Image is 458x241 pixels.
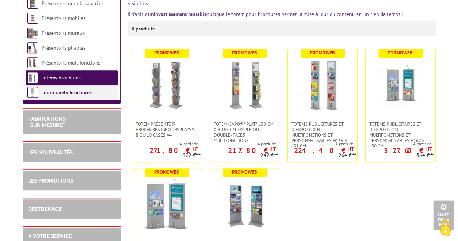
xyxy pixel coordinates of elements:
[433,216,458,241] button: Cookies (fenêtre modale)
[429,151,434,156] sup: HT
[214,121,276,143] span: Totem-Expo® " plat " L 30 cm x H 165 cm simple ou double-faces multifonctions
[132,121,202,138] a: Totem Présentoir brochures Info-Displays® 8 ou 10 cases A4
[193,146,198,152] sup: HT
[210,121,280,143] a: Totem-Expo® " plat " L 30 cm x H 165 cm simple ou double-faces multifonctions
[27,42,38,53] img: Présentoirs pliables
[42,74,81,81] a: Totems brochures
[297,60,348,111] img: Totems publicitaires et d'exposition, multifonctions et personnalisables H165 X L31 CM
[232,50,257,56] b: Promoweb
[28,149,73,156] a: LES NOUVEAUTÉS
[426,146,432,152] sup: HT
[348,146,354,152] sup: HT
[369,121,432,149] span: Totems publicitaires et d'exposition, multifonctions et personnalisables H167 X L50 CM
[28,177,73,184] a: LES PROMOTIONS
[142,179,192,230] img: Totems publicitaires et d'exposition, multifonctions et personnalisables H187 X L65 CM
[27,57,38,68] img: Présentoirs multifonctions
[274,151,278,156] sup: HT
[232,169,257,175] b: Promoweb
[219,179,270,230] img: Totems publicitaires pour brochures multifonctions et personnalisables H165 x L50 cm
[154,50,179,56] b: Promoweb
[142,60,192,111] img: Totem Présentoir brochures Info-Displays® 8 ou 10 cases A4
[219,60,270,111] img: Totem-Expo®
[288,141,354,147] span: A partir de
[150,148,198,153] p: 271.80 €
[183,153,201,158] p: 302 €
[27,72,38,83] img: Totems brochures
[132,141,198,147] span: A partir de
[261,153,278,158] p: 242 €
[291,121,354,149] span: Totems publicitaires et d'exposition, multifonctions et personnalisables H165 X L31 CM
[28,115,66,129] a: FABRICATIONS"Sur Mesure"
[210,141,276,147] span: A partir de
[433,200,454,230] a: Haut de la page
[436,219,454,237] img: Cookies (fenêtre modale)
[366,141,432,147] span: A partir de
[196,151,201,156] sup: HT
[375,60,426,111] img: Totems publicitaires et d'exposition, multifonctions et personnalisables H167 X L50 CM
[416,153,434,158] p: 364 €
[42,30,85,36] a: Présentoirs muraux
[42,59,100,66] a: Présentoirs multifonctions
[27,13,38,24] img: Présentoirs mobiles
[352,151,356,156] sup: HT
[294,148,354,153] p: 224.40 €
[154,169,179,175] b: Promoweb
[228,148,276,153] p: 217.80 €
[384,148,432,153] p: 327.60 €
[388,50,413,56] b: Promoweb
[270,146,276,152] sup: HT
[154,11,207,17] strong: investissement rentable
[128,11,403,17] font: Il s’agit d’un puisque le totem pour brochures permet la mise à jour du contenu en un rien de tem...
[339,153,356,158] p: 264 €
[42,89,92,96] a: Tourniquets brochures
[136,121,198,138] span: Totem Présentoir brochures Info-Displays® 8 ou 10 cases A4
[310,50,335,56] b: Promoweb
[288,121,357,149] a: Totems publicitaires et d'exposition, multifonctions et personnalisables H165 X L31 CM
[366,121,435,149] a: Totems publicitaires et d'exposition, multifonctions et personnalisables H167 X L50 CM
[27,87,38,98] img: Tourniquets brochures
[42,15,85,21] a: Présentoirs mobiles
[28,233,115,240] h2: A votre service
[42,45,85,51] a: Présentoirs pliables
[131,21,159,36] p: 6 produits
[28,205,62,212] a: DESTOCKAGE
[27,28,38,38] img: Présentoirs muraux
